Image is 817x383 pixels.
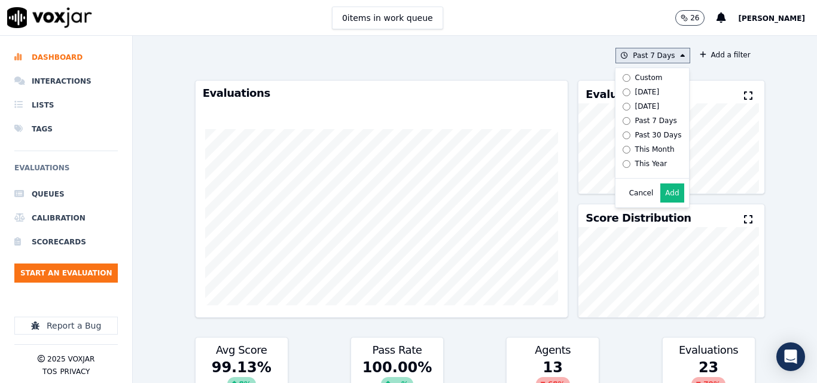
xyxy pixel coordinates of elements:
input: This Month [623,146,630,154]
a: Scorecards [14,230,118,254]
a: Interactions [14,69,118,93]
button: Past 7 Days Custom [DATE] [DATE] Past 7 Days Past 30 Days This Month This Year Cancel Add [615,48,690,63]
input: Past 7 Days [623,117,630,125]
a: Dashboard [14,45,118,69]
button: Add [660,183,684,203]
div: [DATE] [635,102,660,111]
a: Lists [14,93,118,117]
h6: Evaluations [14,161,118,182]
div: This Year [635,159,667,168]
input: Custom [623,74,630,82]
h3: Evaluations [203,88,561,99]
p: 26 [690,13,699,23]
button: 26 [675,10,705,26]
button: 26 [675,10,717,26]
input: This Year [623,160,630,168]
h3: Score Distribution [586,213,691,223]
h3: Evaluations [670,345,748,356]
button: Privacy [60,367,90,376]
div: Custom [635,73,663,82]
button: Report a Bug [14,317,118,335]
input: [DATE] [623,103,630,111]
button: Add a filter [695,48,755,62]
button: Cancel [629,188,654,198]
h3: Avg Score [203,345,281,356]
h3: Agents [514,345,592,356]
a: Queues [14,182,118,206]
button: Start an Evaluation [14,263,118,283]
a: Tags [14,117,118,141]
p: 2025 Voxjar [47,354,94,364]
button: TOS [42,367,57,376]
div: Open Intercom Messenger [776,342,805,371]
div: This Month [635,145,675,154]
button: 0items in work queue [332,7,443,29]
h3: Pass Rate [358,345,436,356]
img: voxjar logo [7,7,92,28]
div: [DATE] [635,87,660,97]
div: Past 30 Days [635,130,682,140]
h3: Evaluators [586,89,647,100]
span: [PERSON_NAME] [738,14,805,23]
a: Calibration [14,206,118,230]
input: Past 30 Days [623,131,630,139]
div: Past 7 Days [635,116,677,125]
input: [DATE] [623,88,630,96]
button: [PERSON_NAME] [738,11,817,25]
